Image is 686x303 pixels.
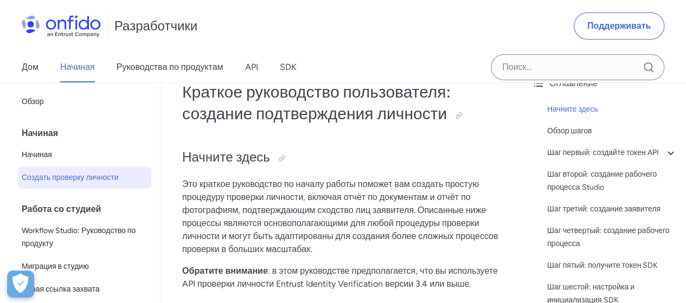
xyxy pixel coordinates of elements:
[22,52,39,82] a: Дом
[547,103,677,116] a: Начните здесь
[22,226,136,248] font: Workflow Studio: Руководство по продукту
[22,173,119,182] font: Создать проверку личности
[22,285,99,294] font: Умная ссылка захвата
[17,91,151,113] a: Обзор
[279,62,296,72] font: SDK
[182,266,498,289] font: : в этом руководстве предполагается, что вы используете API проверки личности Entrust Identity Ve...
[22,204,101,214] font: Работа со студией
[547,203,677,216] a: Шаг третий: создание заявителя
[547,226,670,248] font: Шаг четвертый: создание рабочего процесса
[491,54,664,80] input: Поле ввода поиска Onfido
[182,266,268,276] font: Обратите внимание
[117,52,223,82] a: Руководства по продуктам
[22,128,58,138] font: Начиная
[17,144,151,166] a: Начиная
[245,62,258,72] font: API
[22,15,101,37] img: Логотип Онфидо
[547,148,659,157] font: Шаг первый: создайте токен API
[7,270,34,298] button: Open Preferences
[60,62,95,72] font: Начиная
[547,146,677,159] a: Шаг первый: создайте токен API
[574,12,664,40] a: Поддерживать
[182,149,270,165] font: Начните здесь
[547,259,677,272] a: Шаг пятый: получите токен SDK
[279,52,296,82] a: SDK
[17,167,151,189] a: Создать проверку личности
[117,62,223,72] font: Руководства по продуктам
[17,256,151,278] a: Миграция в студию
[547,168,677,194] a: Шаг второй: создание рабочего процесса Studio
[114,18,197,34] font: Разработчики
[547,224,677,250] a: Шаг четвертый: создание рабочего процесса
[547,261,658,270] font: Шаг пятый: получите токен SDK
[17,220,151,255] a: Workflow Studio: Руководство по продукту
[547,126,592,136] font: Обзор шагов
[587,21,651,31] font: Поддерживать
[547,204,661,214] font: Шаг третий: создание заявителя
[182,179,498,254] font: Это краткое руководство по началу работы поможет вам создать простую процедуру проверки личности,...
[547,125,677,138] a: Обзор шагов
[22,62,39,72] font: Дом
[7,270,34,298] div: Cookie Preferences
[17,279,151,300] a: Умная ссылка захвата
[22,262,89,271] font: Миграция в студию
[60,52,95,82] a: Начиная
[22,150,52,159] font: Начиная
[549,78,598,88] font: Оглавление
[245,52,258,82] a: API
[547,170,657,192] font: Шаг второй: создание рабочего процесса Studio
[547,105,598,114] font: Начните здесь
[22,97,43,106] font: Обзор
